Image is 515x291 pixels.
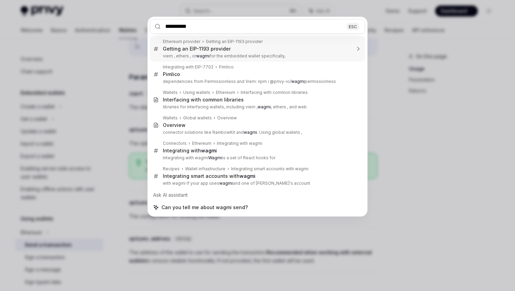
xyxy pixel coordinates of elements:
div: Interfacing with common libraries [241,90,308,95]
p: Integrating with wagmi is a set of React hooks for [163,155,351,161]
b: Wagmi [208,155,222,160]
b: wagmi [291,79,305,84]
div: Wallets [163,90,178,95]
p: dependencies from Permissionless and Viem: npm i @privy-io/ permissionless [163,79,351,84]
div: Recipes [163,166,180,172]
div: Integrating with [163,148,217,154]
div: Using wallets [183,90,210,95]
b: wagmi [257,104,271,109]
div: Ethereum [216,90,235,95]
div: Wallet infrastructure [185,166,225,172]
b: wagmi [201,148,217,153]
div: Overview [217,115,237,121]
div: Integrating with EIP-7702 [163,64,213,70]
div: ESC [347,23,359,30]
div: Connectors [163,141,187,146]
p: connector solutions like RainbowKit and . Using global wallets , [163,130,351,135]
div: Getting an EIP-1193 provider [206,39,263,44]
p: viem , ethers , or for the embedded wallet specifically, [163,53,351,59]
p: with wagmi If your app uses and one of [PERSON_NAME]'s account [163,181,351,186]
p: libraries for interfacing wallets, including viem , , ethers , and web [163,104,351,110]
b: wagmi [196,53,210,58]
div: Integrating smart accounts with wagmi [231,166,308,172]
div: Pimlico [163,71,180,77]
div: Global wallets [183,115,212,121]
div: Integrating with wagmi [217,141,262,146]
div: Pimlico [219,64,234,70]
span: Can you tell me about wagmi send? [161,204,248,211]
div: Ethereum [192,141,211,146]
div: Ethereum provider [163,39,200,44]
div: Getting an EIP-1193 provider [163,46,231,52]
div: Interfacing with common libraries [163,97,244,103]
b: wagmi [240,173,255,179]
div: Overview [163,122,186,128]
b: wagmi [219,181,233,186]
div: Integrating smart accounts with [163,173,255,179]
div: Ask AI assistant [150,189,365,201]
b: wagmi [244,130,257,135]
div: Wallets [163,115,178,121]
